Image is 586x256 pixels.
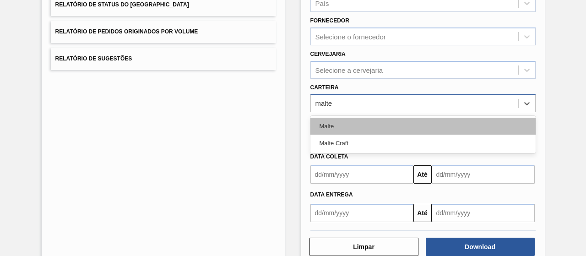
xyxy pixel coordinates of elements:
label: Cervejaria [310,51,346,57]
span: Relatório de Status do [GEOGRAPHIC_DATA] [55,1,189,8]
input: dd/mm/yyyy [432,204,535,222]
span: Data coleta [310,153,348,160]
div: Malte Craft [310,135,536,152]
span: Data entrega [310,191,353,198]
div: Selecione o fornecedor [315,33,386,41]
span: Relatório de Pedidos Originados por Volume [55,28,198,35]
button: Relatório de Pedidos Originados por Volume [51,21,276,43]
input: dd/mm/yyyy [310,204,413,222]
label: Fornecedor [310,17,349,24]
input: dd/mm/yyyy [432,165,535,184]
button: Download [426,238,535,256]
div: Malte [310,118,536,135]
button: Até [413,165,432,184]
button: Limpar [309,238,418,256]
input: dd/mm/yyyy [310,165,413,184]
button: Relatório de Sugestões [51,48,276,70]
div: Selecione a cervejaria [315,66,383,74]
label: Carteira [310,84,339,91]
button: Até [413,204,432,222]
span: Relatório de Sugestões [55,55,132,62]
